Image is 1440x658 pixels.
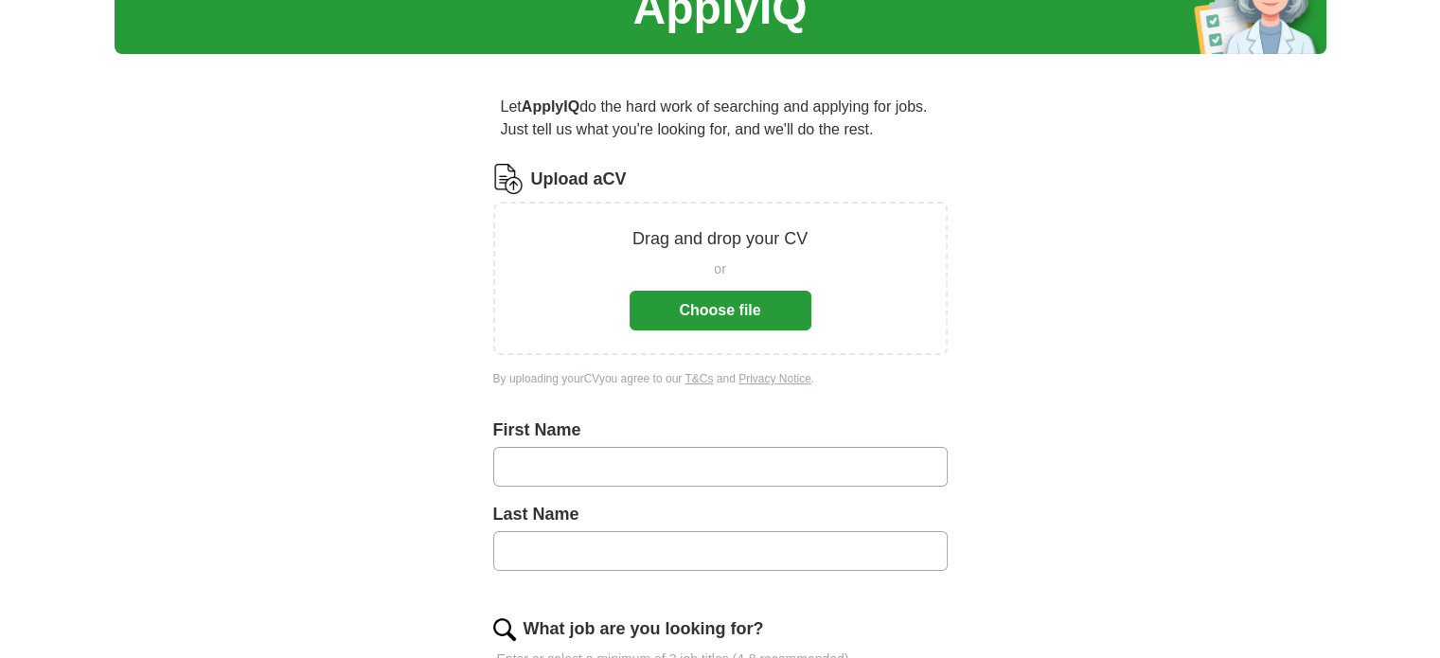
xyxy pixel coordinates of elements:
img: CV Icon [493,164,524,194]
p: Let do the hard work of searching and applying for jobs. Just tell us what you're looking for, an... [493,88,948,149]
p: Drag and drop your CV [632,226,808,252]
a: T&Cs [684,372,713,385]
img: search.png [493,618,516,641]
label: What job are you looking for? [524,616,764,642]
label: Last Name [493,502,948,527]
label: First Name [493,418,948,443]
strong: ApplyIQ [522,98,579,115]
a: Privacy Notice [738,372,811,385]
button: Choose file [630,291,811,330]
span: or [714,259,725,279]
div: By uploading your CV you agree to our and . [493,370,948,387]
label: Upload a CV [531,167,627,192]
